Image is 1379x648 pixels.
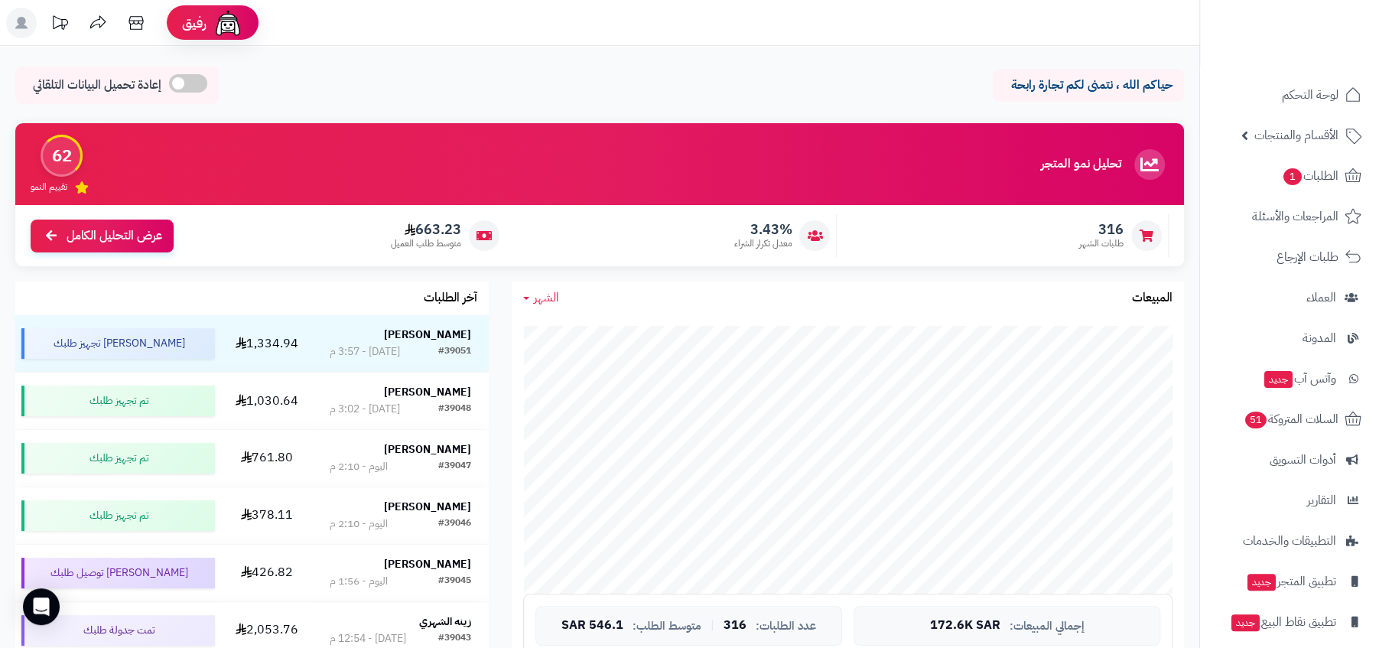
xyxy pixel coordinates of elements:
[213,8,243,38] img: ai-face.png
[1283,168,1303,186] span: 1
[1264,371,1293,388] span: جديد
[1244,409,1338,430] span: السلات المتروكة
[221,487,313,544] td: 378.11
[1209,198,1370,235] a: المراجعات والأسئلة
[733,237,792,250] span: معدل تكرار الشراء
[1275,11,1364,44] img: logo-2.png
[384,441,471,458] strong: [PERSON_NAME]
[1209,563,1370,600] a: تطبيق المتجرجديد
[1307,490,1336,511] span: التقارير
[438,344,471,360] div: #39051
[1079,221,1124,238] span: 316
[1252,206,1338,227] span: المراجعات والأسئلة
[221,373,313,429] td: 1,030.64
[1282,165,1338,187] span: الطلبات
[1209,604,1370,640] a: تطبيق نقاط البيعجديد
[221,315,313,372] td: 1,334.94
[1277,246,1338,268] span: طلبات الإرجاع
[438,402,471,417] div: #39048
[182,14,207,32] span: رفيق
[438,516,471,532] div: #39046
[1254,125,1338,146] span: الأقسام والمنتجات
[1079,237,1124,250] span: طلبات الشهر
[21,386,215,416] div: تم تجهيز طلبك
[330,344,400,360] div: [DATE] - 3:57 م
[33,77,161,94] span: إعادة تحميل البيانات التلقائي
[1209,320,1370,357] a: المدونة
[756,620,816,633] span: عدد الطلبات:
[41,8,79,42] a: تحديثات المنصة
[31,220,174,252] a: عرض التحليل الكامل
[384,327,471,343] strong: [PERSON_NAME]
[21,328,215,359] div: [PERSON_NAME] تجهيز طلبك
[711,620,714,631] span: |
[330,402,400,417] div: [DATE] - 3:02 م
[438,631,471,646] div: #39043
[534,288,559,307] span: الشهر
[221,545,313,601] td: 426.82
[1243,530,1336,552] span: التطبيقات والخدمات
[733,221,792,238] span: 3.43%
[1282,84,1338,106] span: لوحة التحكم
[1230,611,1336,633] span: تطبيق نقاط البيع
[384,499,471,515] strong: [PERSON_NAME]
[1209,77,1370,113] a: لوحة التحكم
[31,181,67,194] span: تقييم النمو
[1209,523,1370,559] a: التطبيقات والخدمات
[1246,571,1336,592] span: تطبيق المتجر
[419,614,471,630] strong: زينه الشهري
[1132,291,1172,305] h3: المبيعات
[21,443,215,474] div: تم تجهيز طلبك
[1209,360,1370,397] a: وآتس آبجديد
[1247,574,1276,591] span: جديد
[1263,368,1336,389] span: وآتس آب
[384,384,471,400] strong: [PERSON_NAME]
[21,615,215,646] div: تمت جدولة طلبك
[1209,441,1370,478] a: أدوات التسويق
[1041,158,1121,171] h3: تحليل نمو المتجر
[330,516,388,532] div: اليوم - 2:10 م
[1306,287,1336,308] span: العملاء
[330,631,406,646] div: [DATE] - 12:54 م
[1209,158,1370,194] a: الطلبات1
[930,619,1000,633] span: 172.6K SAR
[1244,411,1268,429] span: 51
[330,459,388,474] div: اليوم - 2:10 م
[391,237,461,250] span: متوسط طلب العميل
[330,574,388,589] div: اليوم - 1:56 م
[1209,239,1370,275] a: طلبات الإرجاع
[1270,449,1336,471] span: أدوات التسويق
[384,556,471,572] strong: [PERSON_NAME]
[438,574,471,589] div: #39045
[1004,77,1172,94] p: حياكم الله ، نتمنى لكم تجارة رابحة
[67,227,162,245] span: عرض التحليل الكامل
[221,430,313,487] td: 761.80
[523,289,559,307] a: الشهر
[391,221,461,238] span: 663.23
[1231,614,1260,631] span: جديد
[23,588,60,625] div: Open Intercom Messenger
[1209,401,1370,438] a: السلات المتروكة51
[724,619,746,633] span: 316
[561,619,623,633] span: 546.1 SAR
[633,620,701,633] span: متوسط الطلب:
[1303,327,1336,349] span: المدونة
[424,291,477,305] h3: آخر الطلبات
[438,459,471,474] div: #39047
[21,500,215,531] div: تم تجهيز طلبك
[1209,279,1370,316] a: العملاء
[1010,620,1085,633] span: إجمالي المبيعات:
[1209,482,1370,519] a: التقارير
[21,558,215,588] div: [PERSON_NAME] توصيل طلبك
